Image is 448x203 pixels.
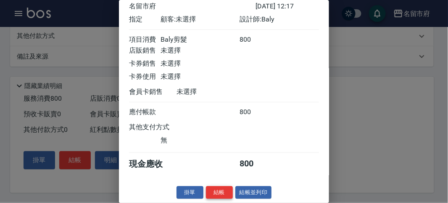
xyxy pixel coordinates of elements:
[129,88,177,96] div: 會員卡銷售
[161,59,240,68] div: 未選擇
[129,72,161,81] div: 卡券使用
[129,123,192,132] div: 其他支付方式
[161,15,240,24] div: 顧客: 未選擇
[235,186,272,199] button: 結帳並列印
[129,158,177,170] div: 現金應收
[129,59,161,68] div: 卡券銷售
[240,35,271,44] div: 800
[129,35,161,44] div: 項目消費
[177,186,203,199] button: 掛單
[206,186,233,199] button: 結帳
[129,15,161,24] div: 指定
[129,46,161,55] div: 店販銷售
[129,2,256,11] div: 名留市府
[161,35,240,44] div: Baly剪髮
[129,108,161,117] div: 應付帳款
[256,2,319,11] div: [DATE] 12:17
[161,136,240,145] div: 無
[177,88,256,96] div: 未選擇
[240,15,319,24] div: 設計師: Baly
[161,72,240,81] div: 未選擇
[161,46,240,55] div: 未選擇
[240,158,271,170] div: 800
[240,108,271,117] div: 800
